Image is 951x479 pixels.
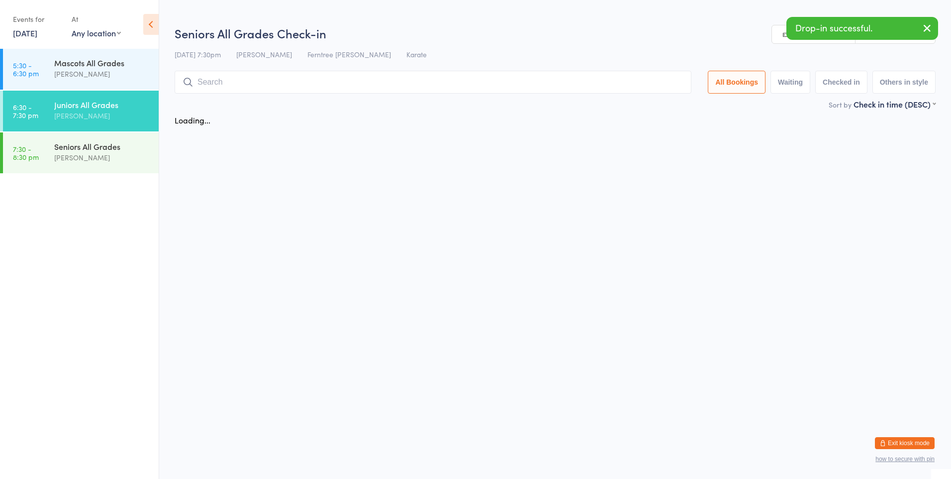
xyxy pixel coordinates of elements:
[3,49,159,90] a: 5:30 -6:30 pmMascots All Grades[PERSON_NAME]
[54,152,150,163] div: [PERSON_NAME]
[13,145,39,161] time: 7:30 - 8:30 pm
[13,103,38,119] time: 6:30 - 7:30 pm
[175,25,936,41] h2: Seniors All Grades Check-in
[54,141,150,152] div: Seniors All Grades
[872,71,936,94] button: Others in style
[54,57,150,68] div: Mascots All Grades
[13,27,37,38] a: [DATE]
[307,49,391,59] span: Ferntree [PERSON_NAME]
[3,132,159,173] a: 7:30 -8:30 pmSeniors All Grades[PERSON_NAME]
[54,68,150,80] div: [PERSON_NAME]
[13,11,62,27] div: Events for
[175,71,691,94] input: Search
[770,71,810,94] button: Waiting
[815,71,867,94] button: Checked in
[236,49,292,59] span: [PERSON_NAME]
[175,115,210,125] div: Loading...
[786,17,938,40] div: Drop-in successful.
[829,100,852,110] label: Sort by
[854,99,936,110] div: Check in time (DESC)
[875,437,935,449] button: Exit kiosk mode
[54,99,150,110] div: Juniors All Grades
[708,71,765,94] button: All Bookings
[175,49,221,59] span: [DATE] 7:30pm
[13,61,39,77] time: 5:30 - 6:30 pm
[72,27,121,38] div: Any location
[3,91,159,131] a: 6:30 -7:30 pmJuniors All Grades[PERSON_NAME]
[54,110,150,121] div: [PERSON_NAME]
[406,49,427,59] span: Karate
[72,11,121,27] div: At
[875,456,935,463] button: how to secure with pin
